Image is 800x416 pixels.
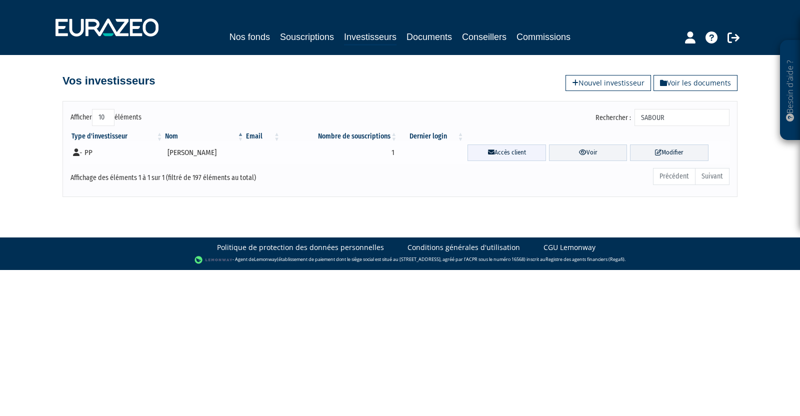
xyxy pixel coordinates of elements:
[549,144,627,161] a: Voir
[254,256,277,262] a: Lemonway
[634,109,729,126] input: Rechercher :
[229,30,270,44] a: Nos fonds
[217,242,384,252] a: Politique de protection des données personnelles
[55,18,158,36] img: 1732889491-logotype_eurazeo_blanc_rvb.png
[70,131,164,141] th: Type d'investisseur : activer pour trier la colonne par ordre croissant
[194,255,233,265] img: logo-lemonway.png
[407,242,520,252] a: Conditions générales d'utilisation
[406,30,452,44] a: Documents
[164,141,245,164] td: [PERSON_NAME]
[70,167,336,183] div: Affichage des éléments 1 à 1 sur 1 (filtré de 197 éléments au total)
[344,30,396,45] a: Investisseurs
[281,141,398,164] td: 1
[10,255,790,265] div: - Agent de (établissement de paiement dont le siège social est situé au [STREET_ADDRESS], agréé p...
[280,30,334,44] a: Souscriptions
[245,131,281,141] th: Email : activer pour trier la colonne par ordre croissant
[653,75,737,91] a: Voir les documents
[595,109,729,126] label: Rechercher :
[464,131,729,141] th: &nbsp;
[70,109,141,126] label: Afficher éléments
[462,30,506,44] a: Conseillers
[543,242,595,252] a: CGU Lemonway
[398,131,464,141] th: Dernier login : activer pour trier la colonne par ordre croissant
[164,131,245,141] th: Nom : activer pour trier la colonne par ordre d&eacute;croissant
[281,131,398,141] th: Nombre de souscriptions : activer pour trier la colonne par ordre croissant
[545,256,624,262] a: Registre des agents financiers (Regafi)
[92,109,114,126] select: Afficheréléments
[565,75,651,91] a: Nouvel investisseur
[784,45,796,135] p: Besoin d'aide ?
[467,144,546,161] a: Accès client
[516,30,570,44] a: Commissions
[62,75,155,87] h4: Vos investisseurs
[70,141,164,164] td: - PP
[630,144,708,161] a: Modifier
